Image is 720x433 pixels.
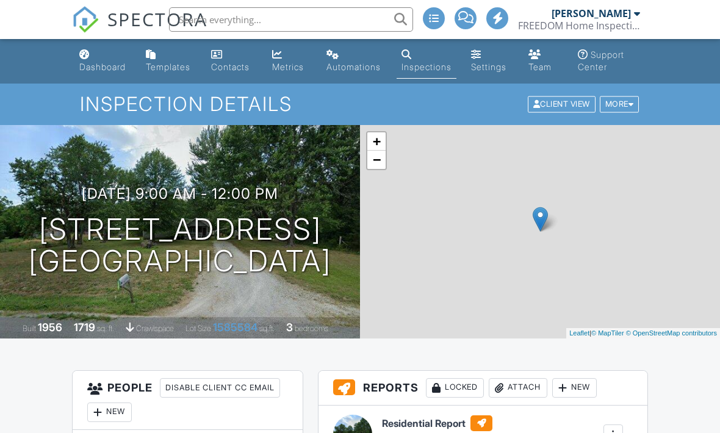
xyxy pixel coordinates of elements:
[527,99,599,108] a: Client View
[213,321,257,334] a: 1585584
[552,7,631,20] div: [PERSON_NAME]
[489,378,547,398] div: Attach
[367,151,386,169] a: Zoom out
[382,415,583,431] h6: Residential Report
[29,213,331,278] h1: [STREET_ADDRESS] [GEOGRAPHIC_DATA]
[72,16,207,42] a: SPECTORA
[211,62,250,72] div: Contacts
[471,62,506,72] div: Settings
[136,324,174,333] span: crawlspace
[528,62,552,72] div: Team
[73,371,303,430] h3: People
[578,49,624,72] div: Support Center
[107,6,207,32] span: SPECTORA
[23,324,36,333] span: Built
[295,324,328,333] span: bedrooms
[566,328,720,338] div: |
[87,403,132,422] div: New
[97,324,114,333] span: sq. ft.
[528,96,596,113] div: Client View
[573,44,646,79] a: Support Center
[80,93,640,115] h1: Inspection Details
[552,378,597,398] div: New
[259,324,275,333] span: sq.ft.
[74,321,95,334] div: 1719
[160,378,280,398] div: Disable Client CC Email
[72,6,99,33] img: The Best Home Inspection Software - Spectora
[272,62,304,72] div: Metrics
[286,321,293,334] div: 3
[82,185,278,202] h3: [DATE] 9:00 am - 12:00 pm
[426,378,484,398] div: Locked
[322,44,387,79] a: Automations (Advanced)
[367,132,386,151] a: Zoom in
[79,62,126,72] div: Dashboard
[626,329,717,337] a: © OpenStreetMap contributors
[74,44,131,79] a: Dashboard
[591,329,624,337] a: © MapTiler
[524,44,563,79] a: Team
[206,44,257,79] a: Contacts
[146,62,190,72] div: Templates
[267,44,312,79] a: Metrics
[518,20,640,32] div: FREEDOM Home Inspections
[326,62,381,72] div: Automations
[397,44,456,79] a: Inspections
[319,371,647,406] h3: Reports
[401,62,452,72] div: Inspections
[38,321,62,334] div: 1956
[141,44,196,79] a: Templates
[169,7,413,32] input: Search everything...
[569,329,589,337] a: Leaflet
[185,324,211,333] span: Lot Size
[466,44,514,79] a: Settings
[600,96,639,113] div: More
